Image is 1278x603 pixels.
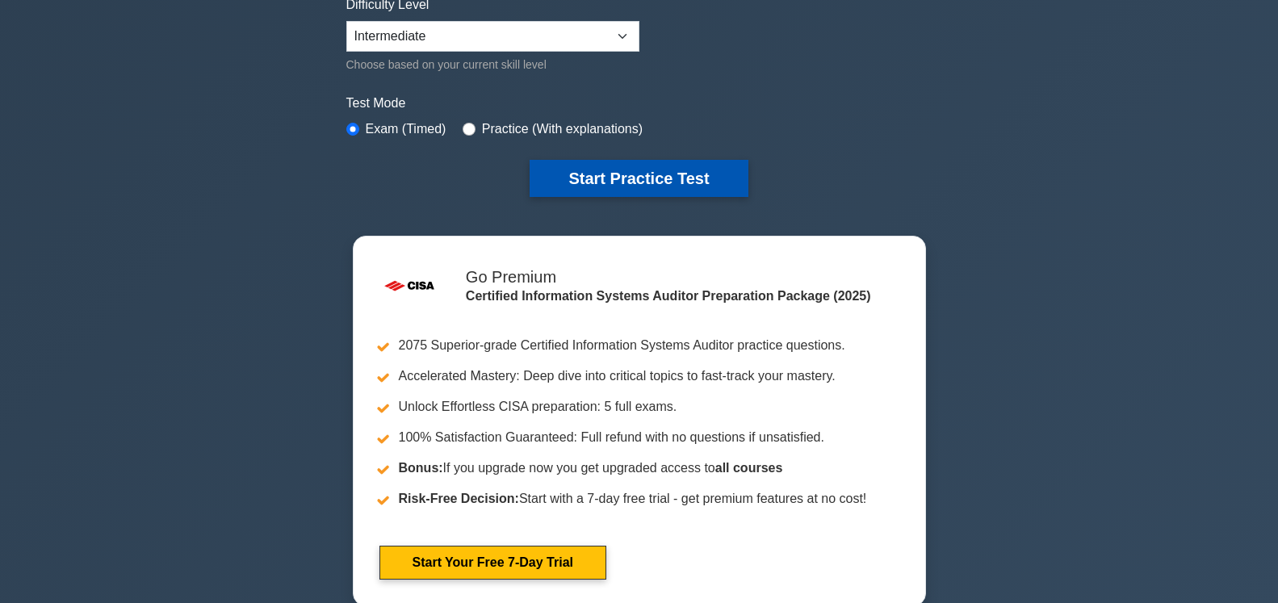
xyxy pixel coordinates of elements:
[346,55,639,74] div: Choose based on your current skill level
[366,119,446,139] label: Exam (Timed)
[346,94,932,113] label: Test Mode
[379,546,606,580] a: Start Your Free 7-Day Trial
[482,119,643,139] label: Practice (With explanations)
[530,160,748,197] button: Start Practice Test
